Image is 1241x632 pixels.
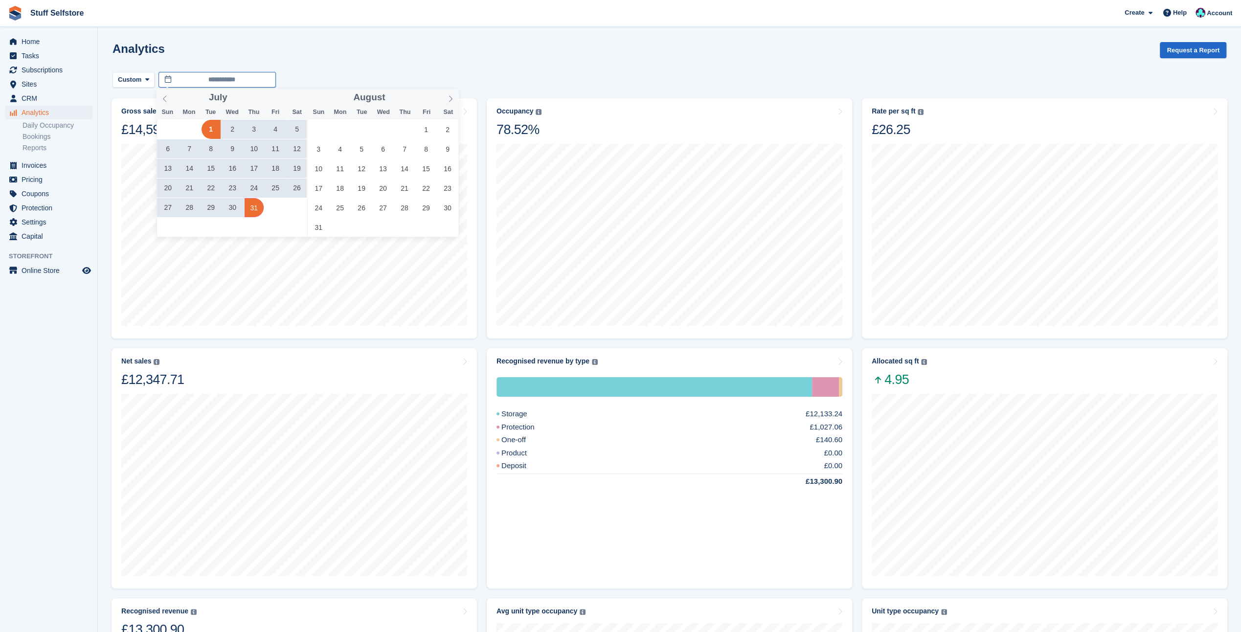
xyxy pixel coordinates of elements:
[286,109,308,115] span: Sat
[113,42,165,55] h2: Analytics
[5,215,92,229] a: menu
[812,377,839,397] div: Protection
[121,607,188,615] div: Recognised revenue
[496,377,812,397] div: Storage
[121,107,160,115] div: Gross sales
[496,107,533,115] div: Occupancy
[395,198,414,217] span: August 28, 2025
[438,120,457,139] span: August 2, 2025
[22,173,80,186] span: Pricing
[416,139,435,158] span: August 8, 2025
[921,359,927,365] img: icon-info-grey-7440780725fd019a000dd9b08b2336e03edf1995a4989e88bcd33f0948082b44.svg
[374,159,393,178] span: August 13, 2025
[1125,8,1144,18] span: Create
[288,159,307,178] span: July 19, 2025
[309,198,328,217] span: August 24, 2025
[223,159,242,178] span: July 16, 2025
[5,63,92,77] a: menu
[178,109,200,115] span: Mon
[353,93,385,102] span: August
[113,72,155,88] button: Custom
[1173,8,1187,18] span: Help
[158,139,178,158] span: July 6, 2025
[329,109,351,115] span: Mon
[438,159,457,178] span: August 16, 2025
[5,264,92,277] a: menu
[158,198,178,217] span: July 27, 2025
[22,35,80,48] span: Home
[374,179,393,198] span: August 20, 2025
[309,218,328,237] span: August 31, 2025
[288,179,307,198] span: July 26, 2025
[437,109,459,115] span: Sat
[496,448,550,459] div: Product
[202,179,221,198] span: July 22, 2025
[223,139,242,158] span: July 9, 2025
[202,159,221,178] span: July 15, 2025
[121,121,184,138] div: £14,597.06
[26,5,88,21] a: Stuff Selfstore
[22,106,80,119] span: Analytics
[8,6,23,21] img: stora-icon-8386f47178a22dfd0bd8f6a31ec36ba5ce8667c1dd55bd0f319d3a0aa187defe.svg
[245,198,264,217] span: July 31, 2025
[496,422,558,433] div: Protection
[222,109,243,115] span: Wed
[22,63,80,77] span: Subscriptions
[352,179,371,198] span: August 19, 2025
[824,448,842,459] div: £0.00
[266,139,285,158] span: July 11, 2025
[118,75,141,85] span: Custom
[223,198,242,217] span: July 30, 2025
[309,159,328,178] span: August 10, 2025
[202,139,221,158] span: July 8, 2025
[824,460,842,472] div: £0.00
[200,109,222,115] span: Tue
[266,120,285,139] span: July 4, 2025
[288,120,307,139] span: July 5, 2025
[1196,8,1205,18] img: Simon Gardner
[180,179,199,198] span: July 21, 2025
[245,179,264,198] span: July 24, 2025
[22,229,80,243] span: Capital
[5,201,92,215] a: menu
[23,132,92,141] a: Bookings
[394,109,416,115] span: Thu
[9,251,97,261] span: Storefront
[496,607,577,615] div: Avg unit type occupancy
[416,120,435,139] span: August 1, 2025
[202,120,221,139] span: July 1, 2025
[5,35,92,48] a: menu
[351,109,373,115] span: Tue
[223,179,242,198] span: July 23, 2025
[782,476,842,487] div: £13,300.90
[22,187,80,201] span: Coupons
[5,106,92,119] a: menu
[496,408,551,420] div: Storage
[5,158,92,172] a: menu
[191,609,197,615] img: icon-info-grey-7440780725fd019a000dd9b08b2336e03edf1995a4989e88bcd33f0948082b44.svg
[5,77,92,91] a: menu
[395,139,414,158] span: August 7, 2025
[496,434,549,446] div: One-off
[22,201,80,215] span: Protection
[121,357,151,365] div: Net sales
[23,143,92,153] a: Reports
[309,139,328,158] span: August 3, 2025
[180,198,199,217] span: July 28, 2025
[5,91,92,105] a: menu
[496,121,542,138] div: 78.52%
[331,139,350,158] span: August 4, 2025
[158,159,178,178] span: July 13, 2025
[245,159,264,178] span: July 17, 2025
[918,109,924,115] img: icon-info-grey-7440780725fd019a000dd9b08b2336e03edf1995a4989e88bcd33f0948082b44.svg
[416,109,437,115] span: Fri
[331,179,350,198] span: August 18, 2025
[331,159,350,178] span: August 11, 2025
[180,159,199,178] span: July 14, 2025
[5,187,92,201] a: menu
[223,120,242,139] span: July 2, 2025
[245,139,264,158] span: July 10, 2025
[872,121,924,138] div: £26.25
[374,139,393,158] span: August 6, 2025
[22,49,80,63] span: Tasks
